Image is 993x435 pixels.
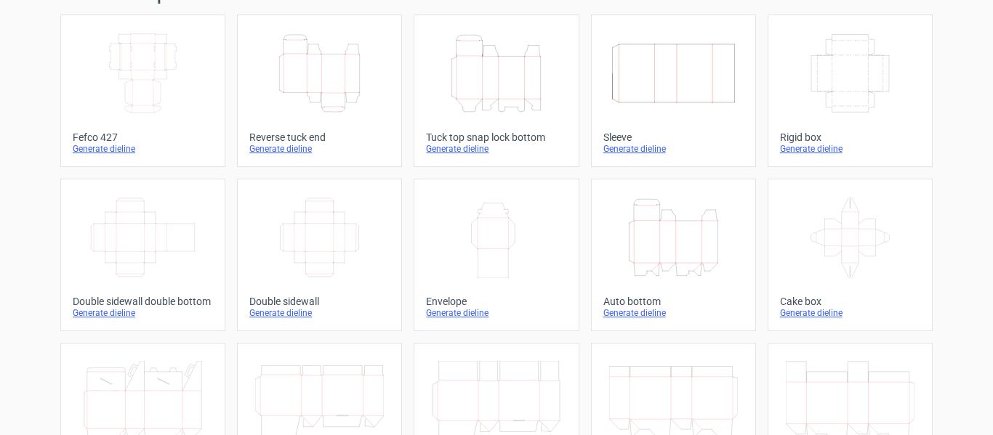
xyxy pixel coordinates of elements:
[603,131,744,143] div: Sleeve
[603,307,744,319] div: Generate dieline
[249,307,390,319] div: Generate dieline
[780,143,920,155] div: Generate dieline
[237,15,402,167] a: Reverse tuck endGenerate dieline
[73,307,213,319] div: Generate dieline
[60,15,225,167] a: Fefco 427Generate dieline
[249,143,390,155] div: Generate dieline
[414,15,579,167] a: Tuck top snap lock bottomGenerate dieline
[780,307,920,319] div: Generate dieline
[768,15,933,167] a: Rigid boxGenerate dieline
[426,296,566,307] div: Envelope
[780,131,920,143] div: Rigid box
[73,296,213,307] div: Double sidewall double bottom
[591,179,756,331] a: Auto bottomGenerate dieline
[591,15,756,167] a: SleeveGenerate dieline
[73,143,213,155] div: Generate dieline
[768,179,933,331] a: Cake boxGenerate dieline
[603,296,744,307] div: Auto bottom
[603,143,744,155] div: Generate dieline
[249,131,390,143] div: Reverse tuck end
[60,179,225,331] a: Double sidewall double bottomGenerate dieline
[780,296,920,307] div: Cake box
[414,179,579,331] a: EnvelopeGenerate dieline
[237,179,402,331] a: Double sidewallGenerate dieline
[73,131,213,143] div: Fefco 427
[426,143,566,155] div: Generate dieline
[426,307,566,319] div: Generate dieline
[249,296,390,307] div: Double sidewall
[426,131,566,143] div: Tuck top snap lock bottom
